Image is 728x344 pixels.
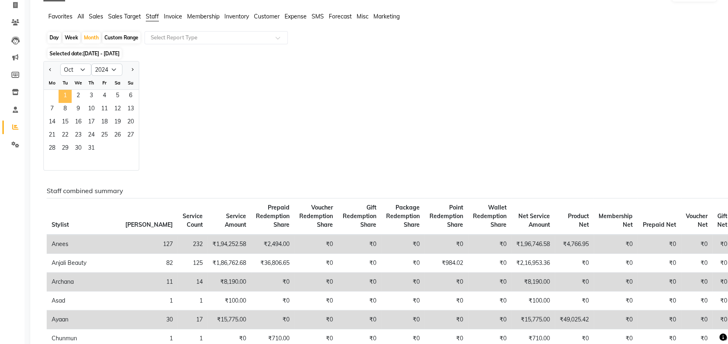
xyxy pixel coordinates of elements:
[85,129,98,142] span: 24
[146,13,159,20] span: Staff
[594,273,638,292] td: ₹0
[208,310,251,329] td: ₹15,775.00
[178,235,208,254] td: 232
[312,13,324,20] span: SMS
[681,235,712,254] td: ₹0
[511,310,555,329] td: ₹15,775.00
[72,103,85,116] div: Wednesday, October 9, 2024
[98,90,111,103] div: Friday, October 4, 2024
[45,116,59,129] div: Monday, October 14, 2024
[72,129,85,142] span: 23
[59,142,72,155] span: 29
[59,103,72,116] span: 8
[124,116,137,129] div: Sunday, October 20, 2024
[686,212,708,228] span: Voucher Net
[425,254,468,273] td: ₹984.02
[124,76,137,89] div: Su
[111,90,124,103] span: 5
[381,273,425,292] td: ₹0
[111,129,124,142] div: Saturday, October 26, 2024
[45,142,59,155] div: Monday, October 28, 2024
[72,103,85,116] span: 9
[208,292,251,310] td: ₹100.00
[717,212,727,228] span: Gift Net
[59,142,72,155] div: Tuesday, October 29, 2024
[381,235,425,254] td: ₹0
[338,310,381,329] td: ₹0
[681,310,712,329] td: ₹0
[98,116,111,129] span: 18
[47,273,120,292] td: Archana
[83,50,120,57] span: [DATE] - [DATE]
[111,103,124,116] div: Saturday, October 12, 2024
[518,212,550,228] span: Net Service Amount
[638,310,681,329] td: ₹0
[59,76,72,89] div: Tu
[129,63,136,76] button: Next month
[45,142,59,155] span: 28
[178,310,208,329] td: 17
[77,13,84,20] span: All
[59,129,72,142] div: Tuesday, October 22, 2024
[425,273,468,292] td: ₹0
[124,90,137,103] span: 6
[47,63,54,76] button: Previous month
[343,204,376,228] span: Gift Redemption Share
[59,129,72,142] span: 22
[511,254,555,273] td: ₹2,16,953.36
[47,187,710,195] h6: Staff combined summary
[381,310,425,329] td: ₹0
[59,90,72,103] span: 1
[85,103,98,116] span: 10
[294,310,338,329] td: ₹0
[357,13,369,20] span: Misc
[511,235,555,254] td: ₹1,96,746.58
[59,116,72,129] span: 15
[45,129,59,142] span: 21
[594,254,638,273] td: ₹0
[430,204,463,228] span: Point Redemption Share
[164,13,182,20] span: Invoice
[294,292,338,310] td: ₹0
[85,90,98,103] span: 3
[473,204,506,228] span: Wallet Redemption Share
[594,235,638,254] td: ₹0
[425,292,468,310] td: ₹0
[468,273,511,292] td: ₹0
[47,254,120,273] td: Anjali Beauty
[183,212,203,228] span: Service Count
[555,235,594,254] td: ₹4,766.95
[59,116,72,129] div: Tuesday, October 15, 2024
[98,90,111,103] span: 4
[60,64,91,76] select: Select month
[85,116,98,129] div: Thursday, October 17, 2024
[386,204,420,228] span: Package Redemption Share
[98,76,111,89] div: Fr
[638,292,681,310] td: ₹0
[299,204,333,228] span: Voucher Redemption Share
[45,116,59,129] span: 14
[111,90,124,103] div: Saturday, October 5, 2024
[120,310,178,329] td: 30
[85,142,98,155] span: 31
[511,273,555,292] td: ₹8,190.00
[89,13,103,20] span: Sales
[124,116,137,129] span: 20
[208,273,251,292] td: ₹8,190.00
[47,32,61,43] div: Day
[120,273,178,292] td: 11
[85,142,98,155] div: Thursday, October 31, 2024
[294,254,338,273] td: ₹0
[555,292,594,310] td: ₹0
[91,64,122,76] select: Select year
[468,292,511,310] td: ₹0
[85,103,98,116] div: Thursday, October 10, 2024
[224,13,249,20] span: Inventory
[638,235,681,254] td: ₹0
[59,90,72,103] div: Tuesday, October 1, 2024
[294,235,338,254] td: ₹0
[45,129,59,142] div: Monday, October 21, 2024
[98,129,111,142] div: Friday, October 25, 2024
[681,292,712,310] td: ₹0
[72,129,85,142] div: Wednesday, October 23, 2024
